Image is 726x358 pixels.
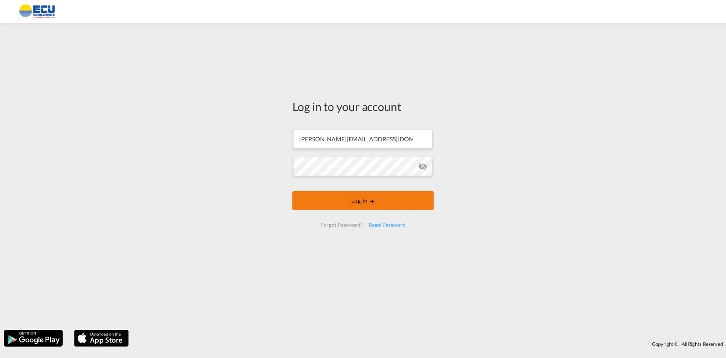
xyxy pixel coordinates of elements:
div: Forgot Password? [317,218,365,232]
div: Copyright © . All Rights Reserved [133,337,726,350]
img: 6cccb1402a9411edb762cf9624ab9cda.png [11,3,63,20]
div: Reset Password [366,218,409,232]
img: apple.png [73,329,129,347]
md-icon: icon-eye-off [418,162,427,171]
button: LOGIN [292,191,434,210]
input: Enter email/phone number [293,130,432,149]
div: Log in to your account [292,98,434,114]
img: google.png [3,329,63,347]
